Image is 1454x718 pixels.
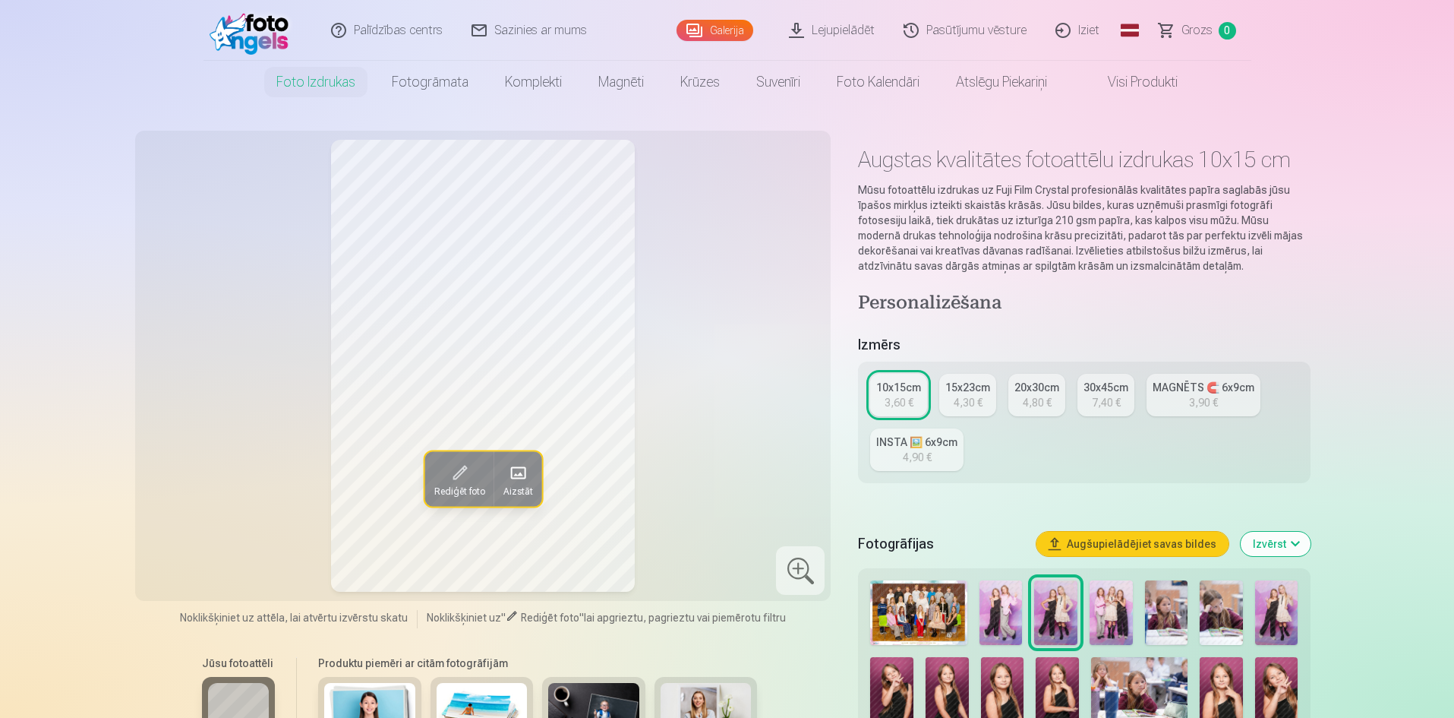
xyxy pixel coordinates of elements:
[858,334,1310,356] h5: Izmērs
[858,146,1310,173] h1: Augstas kvalitātes fotoattēlu izdrukas 10x15 cm
[876,380,921,395] div: 10x15cm
[579,612,584,624] span: "
[1077,374,1134,416] a: 30x45cm7,40 €
[1181,21,1213,40] span: Grozs
[876,435,957,450] div: INSTA 🖼️ 6x9cm
[580,61,662,103] a: Magnēti
[939,374,996,416] a: 15x23cm4,30 €
[818,61,938,103] a: Foto kalendāri
[1189,395,1218,410] div: 3,90 €
[427,612,501,624] span: Noklikšķiniet uz
[424,451,494,506] button: Rediģēt foto
[938,61,1065,103] a: Atslēgu piekariņi
[1023,395,1052,410] div: 4,80 €
[202,656,275,671] h6: Jūsu fotoattēli
[738,61,818,103] a: Suvenīri
[487,61,580,103] a: Komplekti
[1146,374,1260,416] a: MAGNĒTS 🧲 6x9cm3,90 €
[1014,380,1059,395] div: 20x30cm
[521,612,579,624] span: Rediģēt foto
[858,292,1310,316] h4: Personalizēšana
[1036,532,1228,556] button: Augšupielādējiet savas bildes
[501,612,506,624] span: "
[503,485,532,497] span: Aizstāt
[312,656,763,671] h6: Produktu piemēri ar citām fotogrāfijām
[210,6,297,55] img: /fa1
[374,61,487,103] a: Fotogrāmata
[870,374,927,416] a: 10x15cm3,60 €
[662,61,738,103] a: Krūzes
[584,612,786,624] span: lai apgrieztu, pagrieztu vai piemērotu filtru
[885,395,913,410] div: 3,60 €
[677,20,753,41] a: Galerija
[180,610,408,625] span: Noklikšķiniet uz attēla, lai atvērtu izvērstu skatu
[434,485,484,497] span: Rediģēt foto
[1241,532,1310,556] button: Izvērst
[1092,395,1121,410] div: 7,40 €
[945,380,990,395] div: 15x23cm
[954,395,982,410] div: 4,30 €
[1008,374,1065,416] a: 20x30cm4,80 €
[903,450,932,465] div: 4,90 €
[494,451,541,506] button: Aizstāt
[870,429,964,471] a: INSTA 🖼️ 6x9cm4,90 €
[1219,22,1236,40] span: 0
[858,533,1023,555] h5: Fotogrāfijas
[858,182,1310,274] p: Mūsu fotoattēlu izdrukas uz Fuji Film Crystal profesionālās kvalitātes papīra saglabās jūsu īpašo...
[1083,380,1128,395] div: 30x45cm
[1065,61,1196,103] a: Visi produkti
[258,61,374,103] a: Foto izdrukas
[1153,380,1254,395] div: MAGNĒTS 🧲 6x9cm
